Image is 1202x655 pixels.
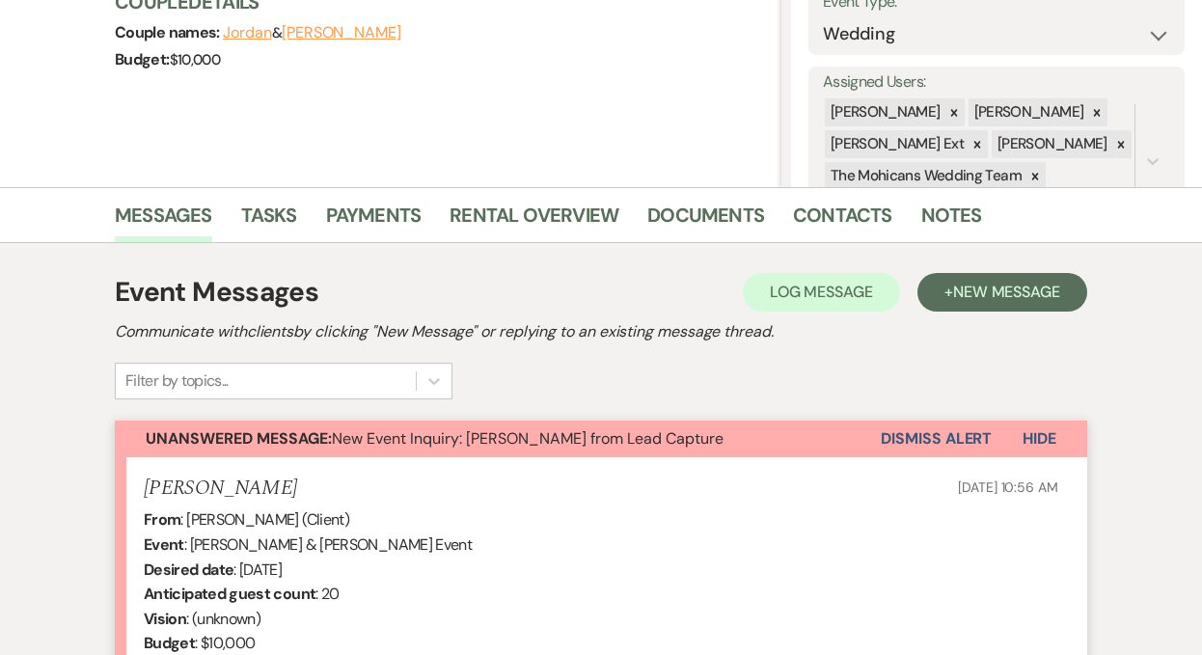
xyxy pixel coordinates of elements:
[825,162,1024,190] div: The Mohicans Wedding Team
[115,22,223,42] span: Couple names:
[115,272,318,313] h1: Event Messages
[992,421,1087,457] button: Hide
[115,200,212,242] a: Messages
[825,130,967,158] div: [PERSON_NAME] Ext
[144,559,233,580] b: Desired date
[146,428,332,449] strong: Unanswered Message:
[223,23,401,42] span: &
[115,49,170,69] span: Budget:
[144,609,186,629] b: Vision
[770,282,873,302] span: Log Message
[825,98,943,126] div: [PERSON_NAME]
[917,273,1087,312] button: +New Message
[969,98,1087,126] div: [PERSON_NAME]
[881,421,992,457] button: Dismiss Alert
[170,50,221,69] span: $10,000
[921,200,982,242] a: Notes
[241,200,297,242] a: Tasks
[450,200,618,242] a: Rental Overview
[647,200,764,242] a: Documents
[793,200,892,242] a: Contacts
[992,130,1110,158] div: [PERSON_NAME]
[115,421,881,457] button: Unanswered Message:New Event Inquiry: [PERSON_NAME] from Lead Capture
[958,478,1058,496] span: [DATE] 10:56 AM
[144,633,195,653] b: Budget
[1023,428,1056,449] span: Hide
[282,25,401,41] button: [PERSON_NAME]
[953,282,1060,302] span: New Message
[144,584,315,604] b: Anticipated guest count
[223,25,272,41] button: Jordan
[115,320,1087,343] h2: Communicate with clients by clicking "New Message" or replying to an existing message thread.
[125,369,229,393] div: Filter by topics...
[823,68,1170,96] label: Assigned Users:
[144,534,184,555] b: Event
[144,509,180,530] b: From
[326,200,422,242] a: Payments
[146,428,724,449] span: New Event Inquiry: [PERSON_NAME] from Lead Capture
[144,477,297,501] h5: [PERSON_NAME]
[743,273,900,312] button: Log Message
